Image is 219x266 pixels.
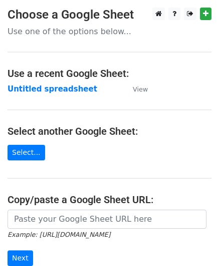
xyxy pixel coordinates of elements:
p: Use one of the options below... [8,26,211,37]
a: View [123,84,148,94]
h3: Choose a Google Sheet [8,8,211,22]
a: Untitled spreadsheet [8,84,97,94]
input: Paste your Google Sheet URL here [8,210,206,229]
a: Select... [8,145,45,160]
h4: Use a recent Google Sheet: [8,67,211,79]
small: Example: [URL][DOMAIN_NAME] [8,231,110,238]
small: View [133,85,148,93]
input: Next [8,250,33,266]
h4: Copy/paste a Google Sheet URL: [8,194,211,206]
h4: Select another Google Sheet: [8,125,211,137]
